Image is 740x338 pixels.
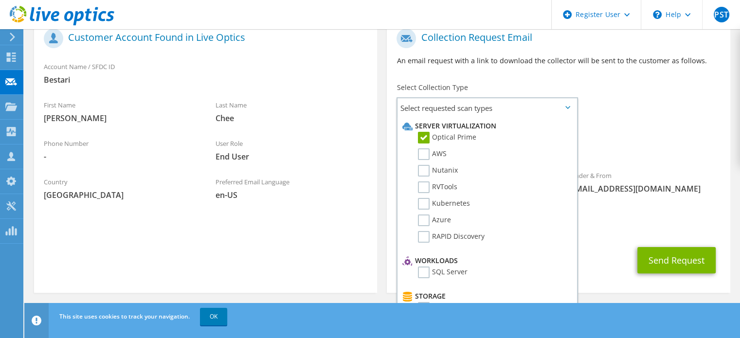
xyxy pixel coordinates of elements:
[418,214,451,226] label: Azure
[400,255,572,267] li: Workloads
[200,308,227,325] a: OK
[418,181,457,193] label: RVTools
[387,204,730,237] div: CC & Reply To
[397,29,715,48] h1: Collection Request Email
[44,29,362,48] h1: Customer Account Found in Live Optics
[418,165,458,177] label: Nutanix
[397,83,468,92] label: Select Collection Type
[44,113,196,124] span: [PERSON_NAME]
[206,172,378,205] div: Preferred Email Language
[216,113,368,124] span: Chee
[34,133,206,167] div: Phone Number
[216,151,368,162] span: End User
[714,7,729,22] span: PST
[418,267,468,278] label: SQL Server
[397,55,720,66] p: An email request with a link to download the collector will be sent to the customer as follows.
[34,56,377,90] div: Account Name / SFDC ID
[397,98,577,118] span: Select requested scan types
[559,165,730,199] div: Sender & From
[206,95,378,128] div: Last Name
[418,148,447,160] label: AWS
[637,247,716,273] button: Send Request
[387,165,559,199] div: To
[418,231,485,243] label: RAPID Discovery
[418,198,470,210] label: Kubernetes
[568,183,721,194] span: [EMAIL_ADDRESS][DOMAIN_NAME]
[44,151,196,162] span: -
[44,190,196,200] span: [GEOGRAPHIC_DATA]
[34,172,206,205] div: Country
[400,120,572,132] li: Server Virtualization
[59,312,190,320] span: This site uses cookies to track your navigation.
[653,10,662,19] svg: \n
[206,133,378,167] div: User Role
[216,190,368,200] span: en-US
[418,132,476,143] label: Optical Prime
[44,74,367,85] span: Bestari
[34,95,206,128] div: First Name
[400,290,572,302] li: Storage
[418,302,479,314] label: CLARiiON/VNX
[387,122,730,160] div: Requested Collections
